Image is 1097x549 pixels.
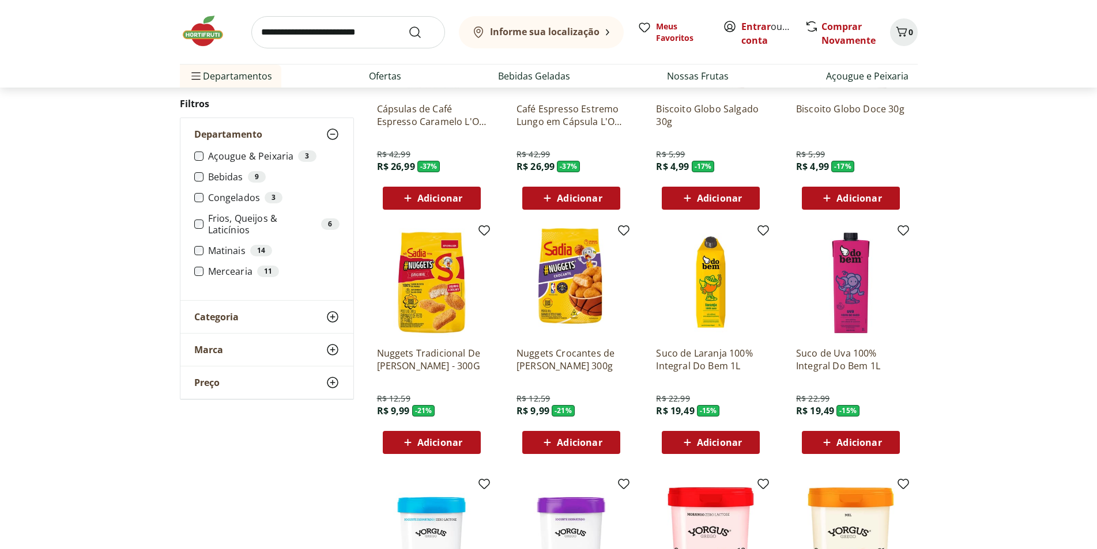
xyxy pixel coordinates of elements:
[208,213,340,236] label: Frios, Queijos & Laticínios
[180,92,354,115] h2: Filtros
[208,266,340,277] label: Mercearia
[656,347,766,372] a: Suco de Laranja 100% Integral Do Bem 1L
[383,187,481,210] button: Adicionar
[656,160,689,173] span: R$ 4,99
[250,245,272,256] div: 14
[194,344,223,355] span: Marca
[890,18,918,46] button: Carrinho
[517,393,550,404] span: R$ 12,59
[408,25,436,39] button: Submit Search
[459,16,624,48] button: Informe sua localização
[796,160,829,173] span: R$ 4,99
[377,393,410,404] span: R$ 12,59
[377,404,410,417] span: R$ 9,99
[265,192,282,203] div: 3
[667,69,729,83] a: Nossas Frutas
[656,103,766,128] a: Biscoito Globo Salgado 30g
[417,194,462,203] span: Adicionar
[383,431,481,454] button: Adicionar
[697,438,742,447] span: Adicionar
[369,69,401,83] a: Ofertas
[741,20,805,47] a: Criar conta
[656,393,689,404] span: R$ 22,99
[417,161,440,172] span: - 37 %
[248,171,266,183] div: 9
[656,21,709,44] span: Meus Favoritos
[796,149,825,160] span: R$ 5,99
[180,150,353,300] div: Departamento
[180,118,353,150] button: Departamento
[208,245,340,256] label: Matinais
[821,20,876,47] a: Comprar Novamente
[796,347,906,372] a: Suco de Uva 100% Integral Do Bem 1L
[189,62,203,90] button: Menu
[836,405,859,417] span: - 15 %
[796,404,834,417] span: R$ 19,49
[836,194,881,203] span: Adicionar
[517,347,626,372] a: Nuggets Crocantes de [PERSON_NAME] 300g
[377,149,410,160] span: R$ 42,99
[697,405,720,417] span: - 15 %
[517,160,555,173] span: R$ 26,99
[180,14,238,48] img: Hortifruti
[321,218,339,230] div: 6
[498,69,570,83] a: Bebidas Geladas
[656,228,766,338] img: Suco de Laranja 100% Integral Do Bem 1L
[194,128,262,140] span: Departamento
[180,366,353,399] button: Preço
[517,404,549,417] span: R$ 9,99
[517,228,626,338] img: Nuggets Crocantes de Frango Sadia 300g
[662,431,760,454] button: Adicionar
[796,228,906,338] img: Suco de Uva 100% Integral Do Bem 1L
[741,20,793,47] span: ou
[741,20,771,33] a: Entrar
[662,187,760,210] button: Adicionar
[557,194,602,203] span: Adicionar
[180,334,353,366] button: Marca
[251,16,445,48] input: search
[208,150,340,162] label: Açougue & Peixaria
[557,438,602,447] span: Adicionar
[257,266,279,277] div: 11
[517,149,550,160] span: R$ 42,99
[826,69,908,83] a: Açougue e Peixaria
[831,161,854,172] span: - 17 %
[377,228,487,338] img: Nuggets Tradicional De Frango Sadia - 300G
[377,160,415,173] span: R$ 26,99
[656,404,694,417] span: R$ 19,49
[802,187,900,210] button: Adicionar
[522,431,620,454] button: Adicionar
[377,103,487,128] a: Cápsulas de Café Espresso Caramelo L'OR 52g
[208,171,340,183] label: Bebidas
[490,25,600,38] b: Informe sua localização
[796,393,830,404] span: R$ 22,99
[417,438,462,447] span: Adicionar
[557,161,580,172] span: - 37 %
[377,347,487,372] a: Nuggets Tradicional De [PERSON_NAME] - 300G
[517,103,626,128] a: Café Espresso Estremo Lungo em Cápsula L'OR 52g
[412,405,435,417] span: - 21 %
[802,431,900,454] button: Adicionar
[552,405,575,417] span: - 21 %
[522,187,620,210] button: Adicionar
[194,311,239,323] span: Categoria
[796,103,906,128] a: Biscoito Globo Doce 30g
[697,194,742,203] span: Adicionar
[638,21,709,44] a: Meus Favoritos
[208,192,340,203] label: Congelados
[692,161,715,172] span: - 17 %
[656,149,685,160] span: R$ 5,99
[180,301,353,333] button: Categoria
[194,377,220,388] span: Preço
[836,438,881,447] span: Adicionar
[189,62,272,90] span: Departamentos
[908,26,913,37] span: 0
